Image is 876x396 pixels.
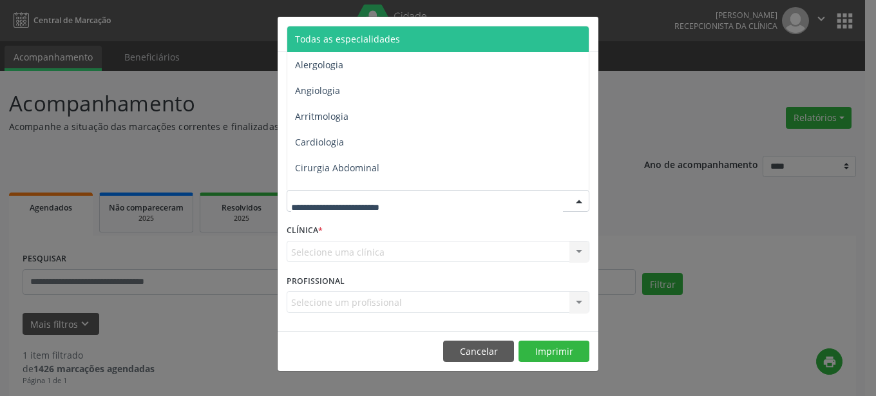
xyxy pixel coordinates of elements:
[287,221,323,241] label: CLÍNICA
[295,187,374,200] span: Cirurgia Bariatrica
[295,110,348,122] span: Arritmologia
[573,17,598,48] button: Close
[443,341,514,363] button: Cancelar
[287,26,434,42] h5: Relatório de agendamentos
[295,33,400,45] span: Todas as especialidades
[287,271,345,291] label: PROFISSIONAL
[295,59,343,71] span: Alergologia
[295,84,340,97] span: Angiologia
[519,341,589,363] button: Imprimir
[295,136,344,148] span: Cardiologia
[295,162,379,174] span: Cirurgia Abdominal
